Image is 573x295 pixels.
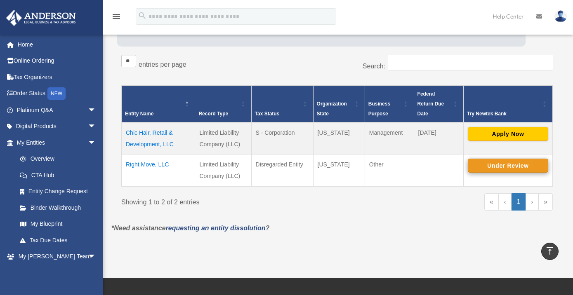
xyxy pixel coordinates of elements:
[414,85,463,122] th: Federal Return Due Date: Activate to sort
[111,12,121,21] i: menu
[195,85,251,122] th: Record Type: Activate to sort
[6,85,108,102] a: Order StatusNEW
[6,102,108,118] a: Platinum Q&Aarrow_drop_down
[4,10,78,26] img: Anderson Advisors Platinum Portal
[12,216,104,232] a: My Blueprint
[251,85,313,122] th: Tax Status: Activate to sort
[125,111,153,117] span: Entity Name
[12,151,100,167] a: Overview
[554,10,567,22] img: User Pic
[317,101,347,117] span: Organization State
[313,122,365,155] td: [US_STATE]
[6,265,108,281] a: My Documentsarrow_drop_down
[111,14,121,21] a: menu
[166,225,266,232] a: requesting an entity dissolution
[541,243,559,260] a: vertical_align_top
[313,85,365,122] th: Organization State: Activate to sort
[195,154,251,186] td: Limited Liability Company (LLC)
[414,122,463,155] td: [DATE]
[122,85,195,122] th: Entity Name: Activate to invert sorting
[138,11,147,20] i: search
[468,127,548,141] button: Apply Now
[47,87,66,100] div: NEW
[12,183,104,200] a: Entity Change Request
[538,193,553,211] a: Last
[111,225,269,232] em: *Need assistance ?
[545,246,555,256] i: vertical_align_top
[417,91,444,117] span: Federal Return Due Date
[88,118,104,135] span: arrow_drop_down
[6,69,108,85] a: Tax Organizers
[365,85,414,122] th: Business Purpose: Activate to sort
[467,109,540,119] div: Try Newtek Bank
[122,122,195,155] td: Chic Hair, Retail & Development, LLC
[6,118,108,135] a: Digital Productsarrow_drop_down
[526,193,538,211] a: Next
[468,159,548,173] button: Under Review
[484,193,499,211] a: First
[121,193,331,208] div: Showing 1 to 2 of 2 entries
[365,154,414,186] td: Other
[6,134,104,151] a: My Entitiesarrow_drop_down
[198,111,228,117] span: Record Type
[139,61,186,68] label: entries per page
[88,248,104,265] span: arrow_drop_down
[6,36,108,53] a: Home
[251,122,313,155] td: S - Corporation
[313,154,365,186] td: [US_STATE]
[368,101,390,117] span: Business Purpose
[88,134,104,151] span: arrow_drop_down
[88,102,104,119] span: arrow_drop_down
[12,232,104,248] a: Tax Due Dates
[512,193,526,211] a: 1
[122,154,195,186] td: Right Move, LLC
[255,111,280,117] span: Tax Status
[6,53,108,69] a: Online Ordering
[499,193,512,211] a: Previous
[12,199,104,216] a: Binder Walkthrough
[463,85,552,122] th: Try Newtek Bank : Activate to sort
[251,154,313,186] td: Disregarded Entity
[12,167,104,183] a: CTA Hub
[365,122,414,155] td: Management
[6,248,108,265] a: My [PERSON_NAME] Teamarrow_drop_down
[195,122,251,155] td: Limited Liability Company (LLC)
[363,63,385,70] label: Search:
[88,265,104,281] span: arrow_drop_down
